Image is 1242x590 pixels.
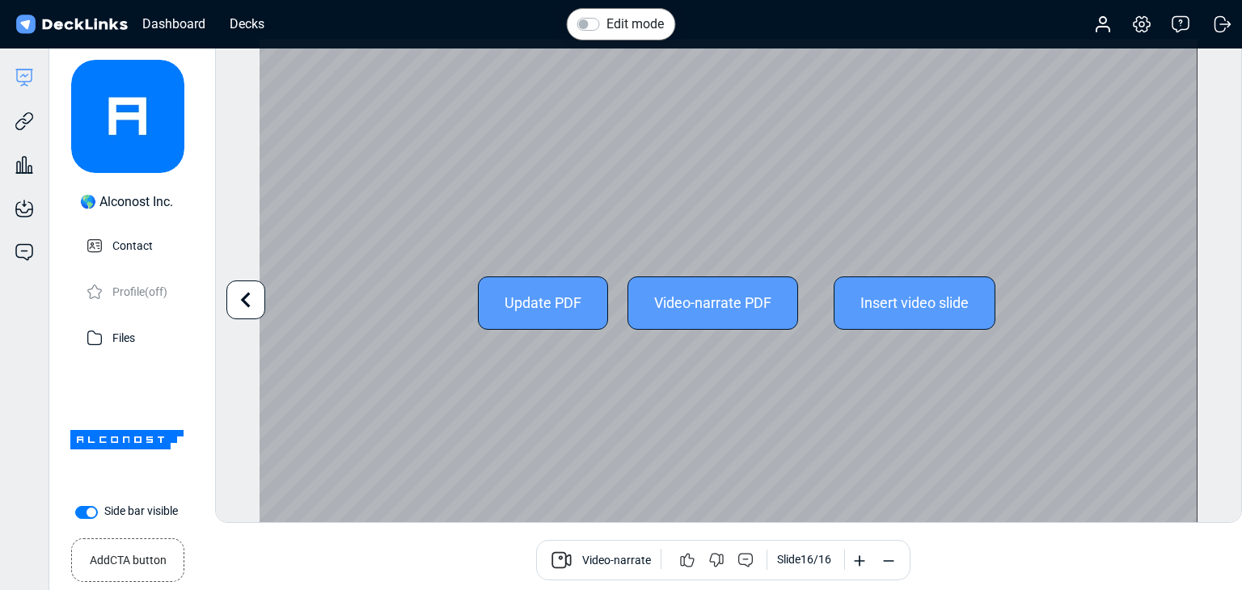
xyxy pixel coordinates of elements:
img: avatar [71,60,184,173]
p: Files [112,327,135,347]
p: Contact [112,234,153,255]
div: Slide 16 / 16 [777,551,831,568]
label: Side bar visible [104,503,178,520]
label: Edit mode [606,15,664,34]
small: Add CTA button [90,546,167,569]
div: Dashboard [134,14,213,34]
div: 🌎 Alconost Inc. [80,192,173,212]
img: DeckLinks [13,13,130,36]
span: Video-narrate [582,552,651,571]
img: Company Banner [70,383,184,496]
div: Video-narrate PDF [627,276,798,330]
div: Decks [222,14,272,34]
div: Insert video slide [834,276,995,330]
div: Update PDF [478,276,608,330]
p: Profile (off) [112,280,167,301]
